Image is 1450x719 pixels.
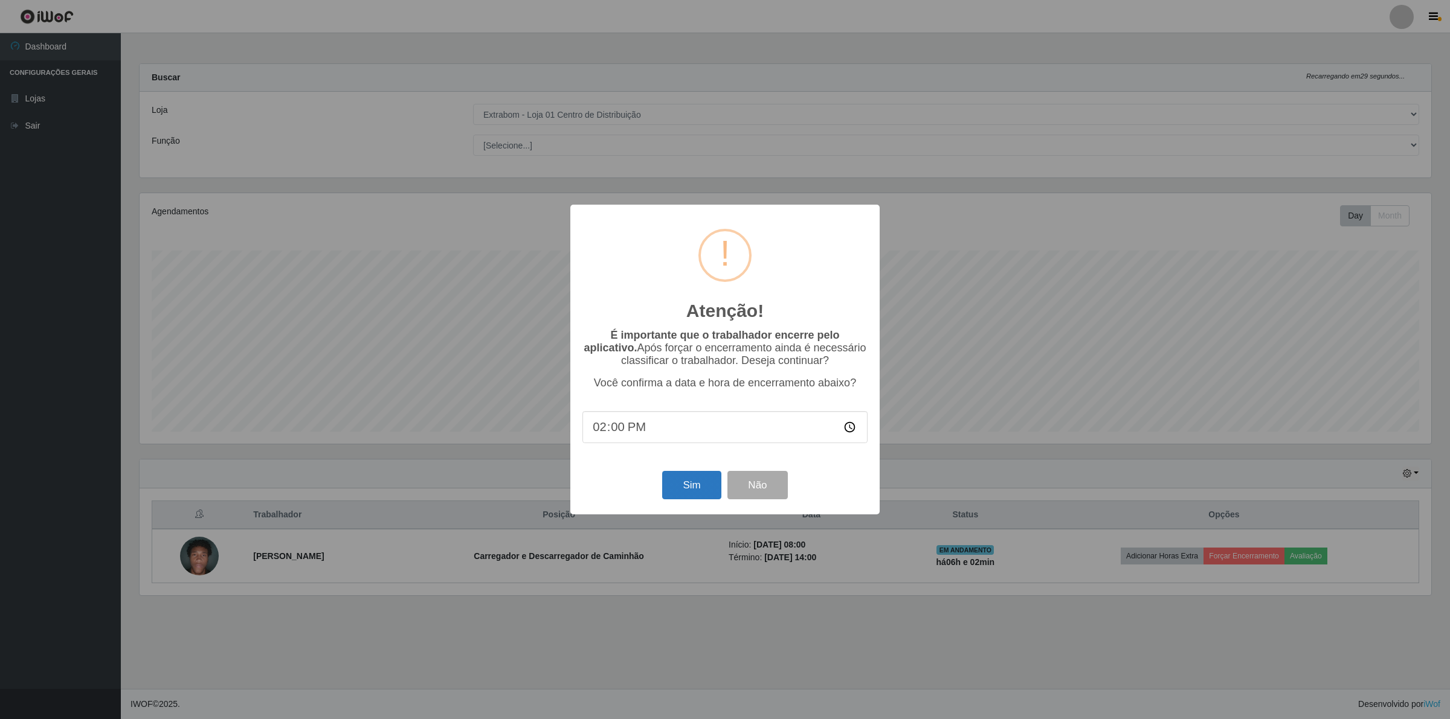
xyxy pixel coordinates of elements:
[582,377,868,389] p: Você confirma a data e hora de encerramento abaixo?
[582,329,868,367] p: Após forçar o encerramento ainda é necessário classificar o trabalhador. Deseja continuar?
[686,300,764,322] h2: Atenção!
[662,471,721,499] button: Sim
[584,329,839,354] b: É importante que o trabalhador encerre pelo aplicativo.
[727,471,787,499] button: Não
